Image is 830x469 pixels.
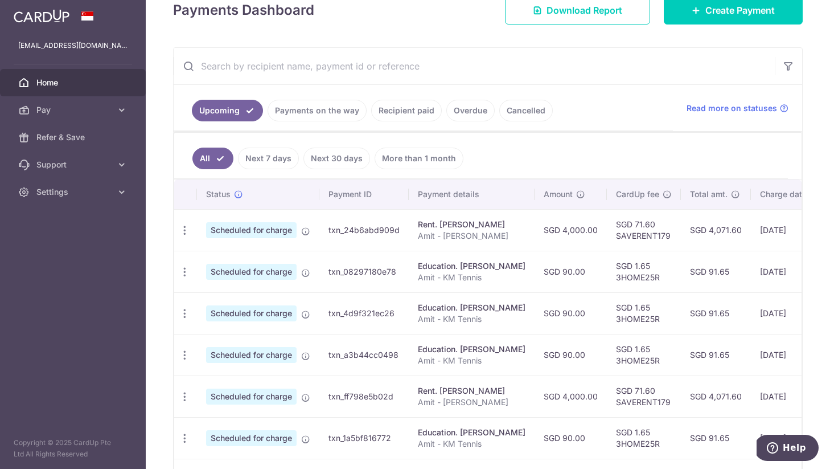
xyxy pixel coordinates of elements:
td: SGD 90.00 [535,251,607,292]
a: Cancelled [499,100,553,121]
span: Scheduled for charge [206,222,297,238]
div: Rent. [PERSON_NAME] [418,219,525,230]
span: Refer & Save [36,132,112,143]
div: Rent. [PERSON_NAME] [418,385,525,397]
td: SGD 4,000.00 [535,376,607,417]
span: Charge date [760,189,807,200]
p: Amit - KM Tennis [418,313,525,325]
td: txn_1a5bf816772 [319,417,409,459]
span: Total amt. [690,189,728,200]
th: Payment details [409,180,535,209]
td: SGD 1.65 3HOME25R [607,292,681,334]
img: CardUp [14,9,69,23]
span: Scheduled for charge [206,389,297,405]
span: Download Report [547,3,622,17]
div: Education. [PERSON_NAME] [418,302,525,313]
span: Scheduled for charge [206,347,297,363]
p: Amit - [PERSON_NAME] [418,230,525,242]
a: Next 7 days [238,148,299,169]
a: Upcoming [192,100,263,121]
td: SGD 1.65 3HOME25R [607,417,681,459]
div: Education. [PERSON_NAME] [418,427,525,438]
p: Amit - KM Tennis [418,355,525,366]
a: Overdue [446,100,495,121]
td: SGD 91.65 [681,251,751,292]
td: SGD 91.65 [681,334,751,376]
td: SGD 90.00 [535,334,607,376]
span: Scheduled for charge [206,430,297,446]
td: SGD 1.65 3HOME25R [607,334,681,376]
a: Payments on the way [268,100,367,121]
td: SGD 91.65 [681,292,751,334]
span: CardUp fee [616,189,659,200]
td: SGD 4,000.00 [535,209,607,251]
td: txn_a3b44cc0498 [319,334,409,376]
td: SGD 71.60 SAVERENT179 [607,376,681,417]
a: Recipient paid [371,100,442,121]
span: Pay [36,104,112,116]
span: Home [36,77,112,88]
td: [DATE] [751,417,828,459]
a: More than 1 month [375,148,463,169]
span: Support [36,159,112,170]
td: [DATE] [751,209,828,251]
p: [EMAIL_ADDRESS][DOMAIN_NAME] [18,40,128,51]
p: Amit - KM Tennis [418,272,525,283]
td: [DATE] [751,376,828,417]
td: txn_4d9f321ec26 [319,292,409,334]
td: SGD 90.00 [535,292,607,334]
td: txn_24b6abd909d [319,209,409,251]
th: Payment ID [319,180,409,209]
td: txn_08297180e78 [319,251,409,292]
span: Settings [36,186,112,198]
td: SGD 4,071.60 [681,209,751,251]
td: SGD 91.65 [681,417,751,459]
a: Read more on statuses [687,103,788,114]
input: Search by recipient name, payment id or reference [174,48,775,84]
p: Amit - [PERSON_NAME] [418,397,525,408]
a: All [192,148,233,169]
a: Next 30 days [303,148,370,169]
td: [DATE] [751,251,828,292]
p: Amit - KM Tennis [418,438,525,450]
span: Scheduled for charge [206,264,297,280]
td: [DATE] [751,292,828,334]
div: Education. [PERSON_NAME] [418,260,525,272]
td: SGD 71.60 SAVERENT179 [607,209,681,251]
iframe: Opens a widget where you can find more information [757,435,819,463]
td: [DATE] [751,334,828,376]
span: Status [206,189,231,200]
td: SGD 90.00 [535,417,607,459]
span: Amount [544,189,573,200]
div: Education. [PERSON_NAME] [418,344,525,355]
td: SGD 1.65 3HOME25R [607,251,681,292]
td: SGD 4,071.60 [681,376,751,417]
span: Scheduled for charge [206,305,297,321]
td: txn_ff798e5b02d [319,376,409,417]
span: Create Payment [705,3,775,17]
span: Read more on statuses [687,103,777,114]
